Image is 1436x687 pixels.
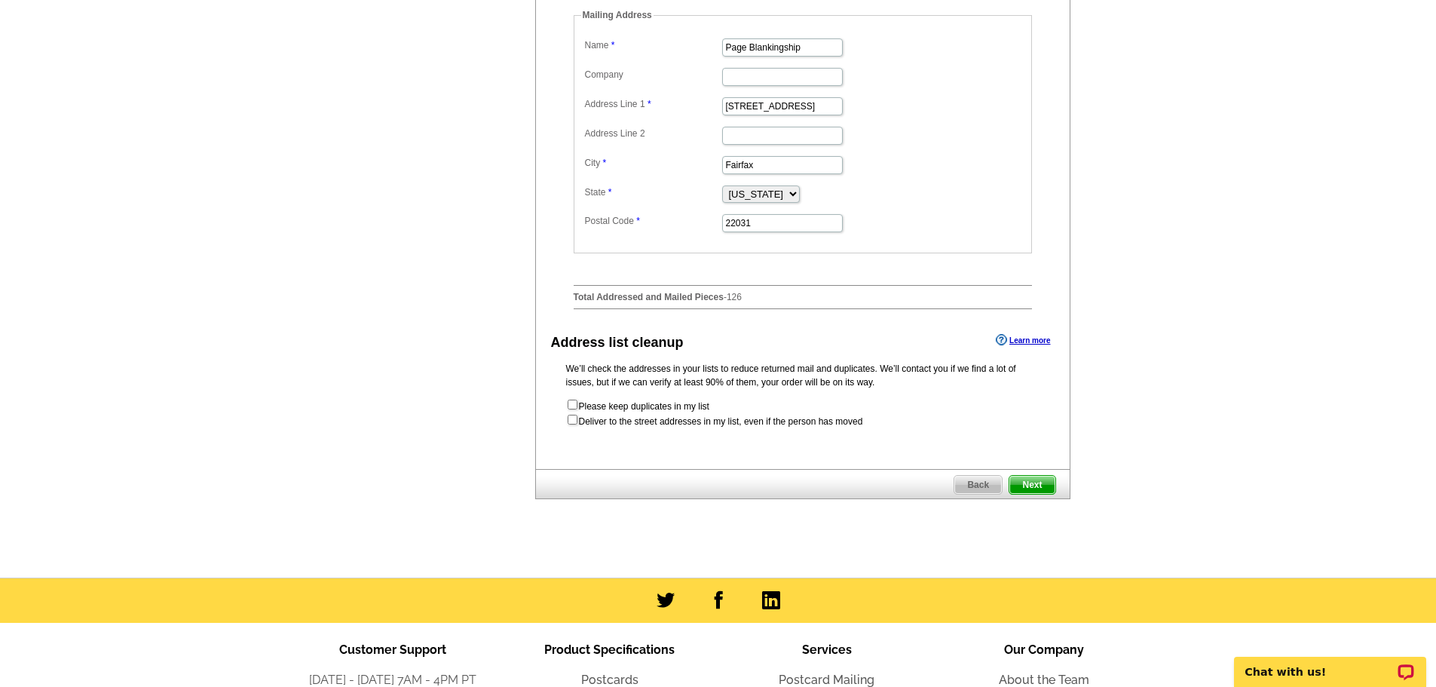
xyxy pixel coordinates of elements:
span: Services [802,643,852,657]
a: Back [954,475,1003,495]
span: Back [954,476,1002,494]
a: Learn more [996,334,1050,346]
label: City [585,156,721,170]
a: Postcards [581,673,638,687]
span: Customer Support [339,643,446,657]
span: Product Specifications [544,643,675,657]
span: Next [1009,476,1055,494]
div: Address list cleanup [551,333,684,353]
a: About the Team [999,673,1089,687]
span: Our Company [1004,643,1084,657]
label: Company [585,68,721,81]
a: Postcard Mailing [779,673,874,687]
label: Address Line 2 [585,127,721,140]
span: 126 [727,292,742,302]
label: State [585,186,721,199]
label: Name [585,38,721,52]
p: We’ll check the addresses in your lists to reduce returned mail and duplicates. We’ll contact you... [566,362,1039,389]
label: Address Line 1 [585,97,721,111]
label: Postal Code [585,214,721,228]
form: Please keep duplicates in my list Deliver to the street addresses in my list, even if the person ... [566,398,1039,428]
iframe: LiveChat chat widget [1224,639,1436,687]
legend: Mailing Address [581,8,654,22]
strong: Total Addressed and Mailed Pieces [574,292,724,302]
